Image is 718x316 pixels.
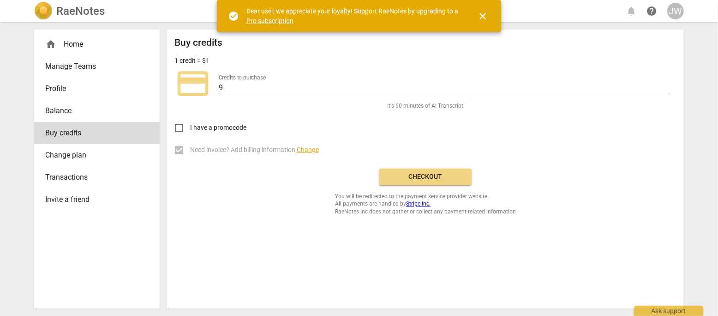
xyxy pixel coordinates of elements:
[45,39,56,50] span: home
[45,128,141,139] span: Buy credits
[472,5,494,27] button: Close
[646,6,657,17] span: help
[477,11,488,22] span: close
[45,150,141,161] span: Change plan
[387,172,464,182] span: Checkout
[56,5,105,18] h2: RaeNotes
[174,65,211,102] span: credit_card
[45,61,141,72] span: Manage Teams
[45,194,141,205] span: Invite a friend
[297,146,319,153] span: Change
[45,105,141,116] span: Balance
[643,3,660,19] a: Help
[246,17,293,24] a: Pro subscription
[45,39,141,50] div: Home
[34,55,160,78] a: Manage Teams
[34,144,160,166] a: Change plan
[34,122,160,144] a: Buy credits
[379,169,472,185] button: Checkout
[34,100,160,122] a: Balance
[634,306,703,316] div: Ask support
[45,172,141,183] span: Transactions
[34,188,160,211] a: Invite a friend
[228,11,239,22] span: check_circle
[335,193,516,216] span: You will be redirected to the payment service provider website. All payments are handled by RaeNo...
[34,2,53,20] img: Logo
[219,75,266,80] label: Credits to purchase
[190,145,319,155] span: Need invoice? Add billing information
[190,123,246,133] span: I have a promocode
[34,2,105,20] a: LogoRaeNotes
[406,201,431,207] a: Stripe Inc.
[34,78,160,100] a: Profile
[174,37,222,49] h2: Buy credits
[34,166,160,188] a: Transactions
[246,6,461,25] div: Dear user, we appreciate your loyalty! Support RaeNotes by upgrading to a
[34,33,160,55] div: Home
[174,56,209,66] p: 1 credit = $1
[667,3,684,19] button: JW
[45,83,141,94] span: Profile
[388,102,464,110] span: It's 60 minutes of AI Transcript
